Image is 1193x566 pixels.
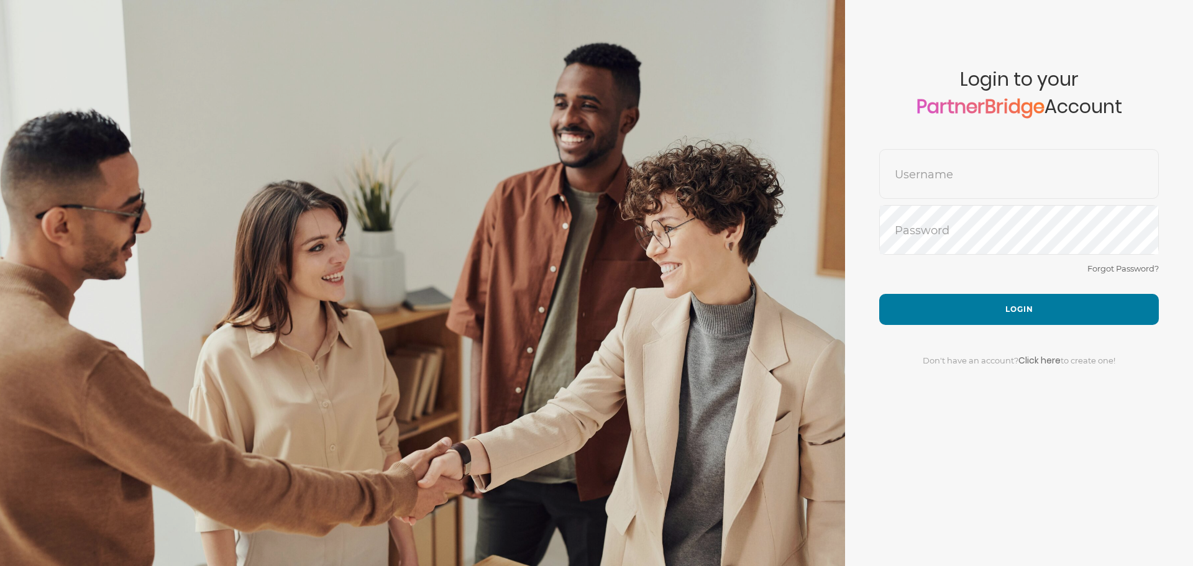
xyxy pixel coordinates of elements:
[916,93,1044,120] a: PartnerBridge
[1087,263,1159,273] a: Forgot Password?
[1018,354,1061,367] a: Click here
[879,68,1159,149] span: Login to your Account
[923,355,1115,365] span: Don't have an account? to create one!
[879,294,1159,325] button: Login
